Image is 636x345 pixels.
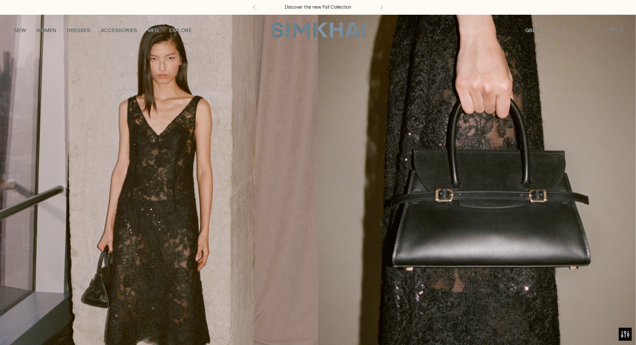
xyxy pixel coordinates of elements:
a: DRESSES [67,21,90,40]
a: WOMEN [36,21,56,40]
a: Discover the new Fall Collection [285,4,351,11]
a: Wishlist [587,22,604,39]
a: NEW [14,21,26,40]
a: EXPLORE [169,21,192,40]
a: Open search modal [550,22,568,39]
a: Go to the account page [569,22,586,39]
a: Open cart modal [605,22,622,39]
a: ACCESSORIES [101,21,137,40]
a: SIMKHAI [270,22,366,39]
span: 0 [618,26,626,34]
a: MEN [148,21,159,40]
button: GBP £ [525,21,547,40]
